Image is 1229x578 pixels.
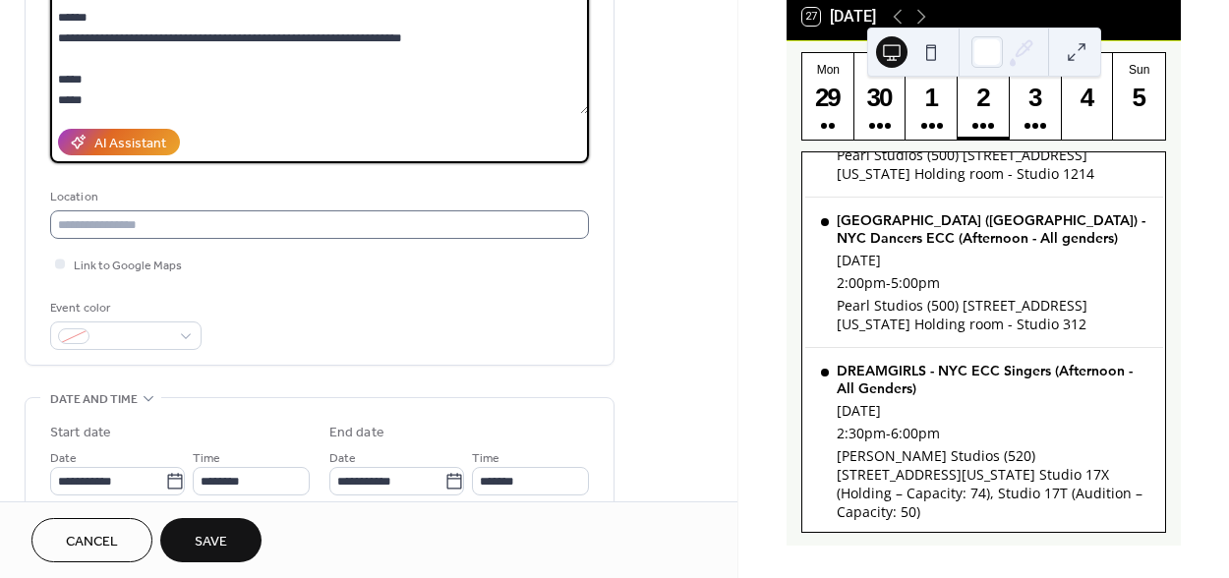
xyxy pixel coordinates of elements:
[74,256,182,276] span: Link to Google Maps
[193,448,220,469] span: Time
[94,134,166,154] div: AI Assistant
[50,187,585,207] div: Location
[837,362,1147,397] div: DREAMGIRLS - NYC ECC Singers (Afternoon - All Genders)
[812,82,845,114] div: 29
[50,423,111,443] div: Start date
[837,446,1147,521] div: [PERSON_NAME] Studios (520) [STREET_ADDRESS][US_STATE] Studio 17X (Holding – Capacity: 74), Studi...
[472,448,499,469] span: Time
[916,82,949,114] div: 1
[50,389,138,410] span: Date and time
[160,518,262,562] button: Save
[891,273,940,292] span: 5:00pm
[891,424,940,442] span: 6:00pm
[50,448,77,469] span: Date
[1010,53,1062,140] button: Fri3
[1119,63,1159,77] div: Sun
[958,53,1010,140] button: Thu2
[967,82,1000,114] div: 2
[860,63,901,77] div: Tue
[58,129,180,155] button: AI Assistant
[837,401,1147,420] div: [DATE]
[837,273,886,292] span: 2:00pm
[837,211,1147,247] div: [GEOGRAPHIC_DATA] ([GEOGRAPHIC_DATA]) - NYC Dancers ECC (Afternoon - All genders)
[1123,82,1155,114] div: 5
[802,53,854,140] button: Mon29
[195,532,227,552] span: Save
[837,296,1147,333] div: Pearl Studios (500) [STREET_ADDRESS][US_STATE] Holding room - Studio 312
[808,63,849,77] div: Mon
[31,518,152,562] button: Cancel
[837,424,886,442] span: 2:30pm
[329,448,356,469] span: Date
[886,424,891,442] span: -
[329,423,384,443] div: End date
[1062,53,1114,140] button: Sat4
[886,273,891,292] span: -
[50,298,198,318] div: Event color
[1020,82,1052,114] div: 3
[837,145,1147,183] div: Pearl Studios (500) [STREET_ADDRESS][US_STATE] Holding room - Studio 1214
[1113,53,1165,140] button: Sun5
[1072,82,1104,114] div: 4
[795,3,883,30] button: 27[DATE]
[837,251,1147,269] div: [DATE]
[864,82,897,114] div: 30
[906,53,958,140] button: Wed1
[66,532,118,552] span: Cancel
[854,53,907,140] button: Tue30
